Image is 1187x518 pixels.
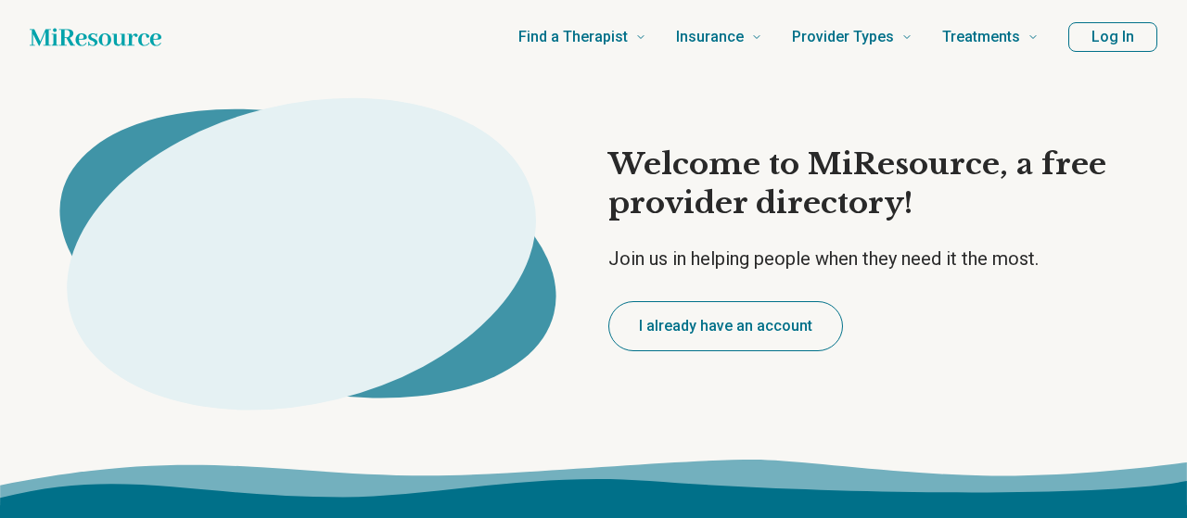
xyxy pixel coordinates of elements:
span: Find a Therapist [518,24,628,50]
span: Provider Types [792,24,894,50]
h1: Welcome to MiResource, a free provider directory! [608,145,1157,222]
button: Log In [1068,22,1157,52]
p: Join us in helping people when they need it the most. [608,246,1157,272]
span: Treatments [942,24,1020,50]
span: Insurance [676,24,744,50]
button: I already have an account [608,301,843,351]
a: Home page [30,19,161,56]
